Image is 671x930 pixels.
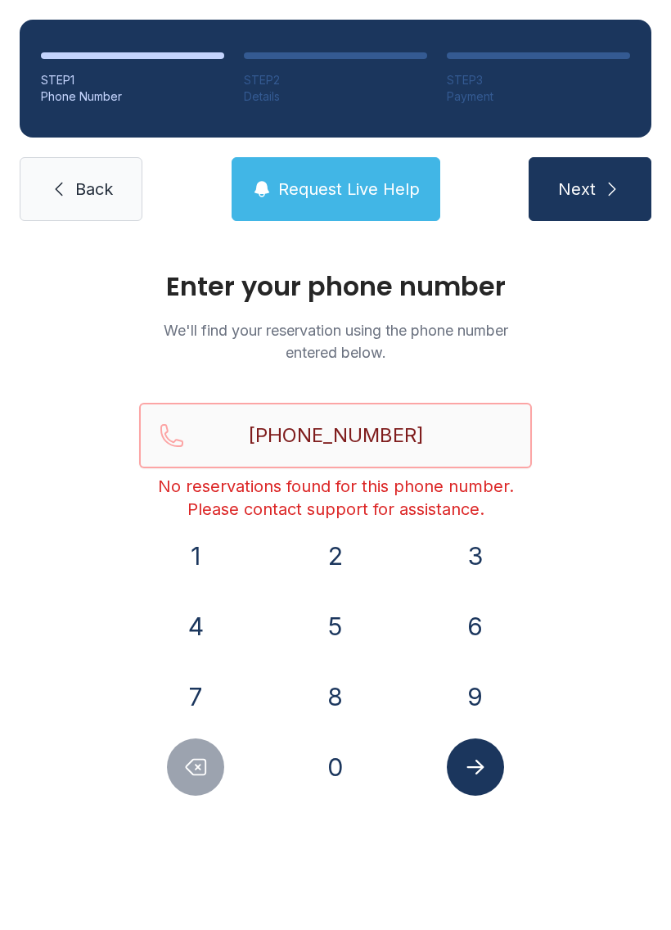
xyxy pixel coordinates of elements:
button: 9 [447,668,504,725]
span: Next [558,178,596,201]
div: STEP 3 [447,72,630,88]
p: We'll find your reservation using the phone number entered below. [139,319,532,363]
div: STEP 2 [244,72,427,88]
div: Phone Number [41,88,224,105]
button: 0 [307,738,364,796]
button: 5 [307,598,364,655]
button: 6 [447,598,504,655]
button: 7 [167,668,224,725]
button: Delete number [167,738,224,796]
button: 1 [167,527,224,585]
button: Submit lookup form [447,738,504,796]
div: Details [244,88,427,105]
div: STEP 1 [41,72,224,88]
button: 3 [447,527,504,585]
span: Back [75,178,113,201]
h1: Enter your phone number [139,273,532,300]
div: Payment [447,88,630,105]
span: Request Live Help [278,178,420,201]
input: Reservation phone number [139,403,532,468]
button: 4 [167,598,224,655]
button: 8 [307,668,364,725]
div: No reservations found for this phone number. Please contact support for assistance. [139,475,532,521]
button: 2 [307,527,364,585]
